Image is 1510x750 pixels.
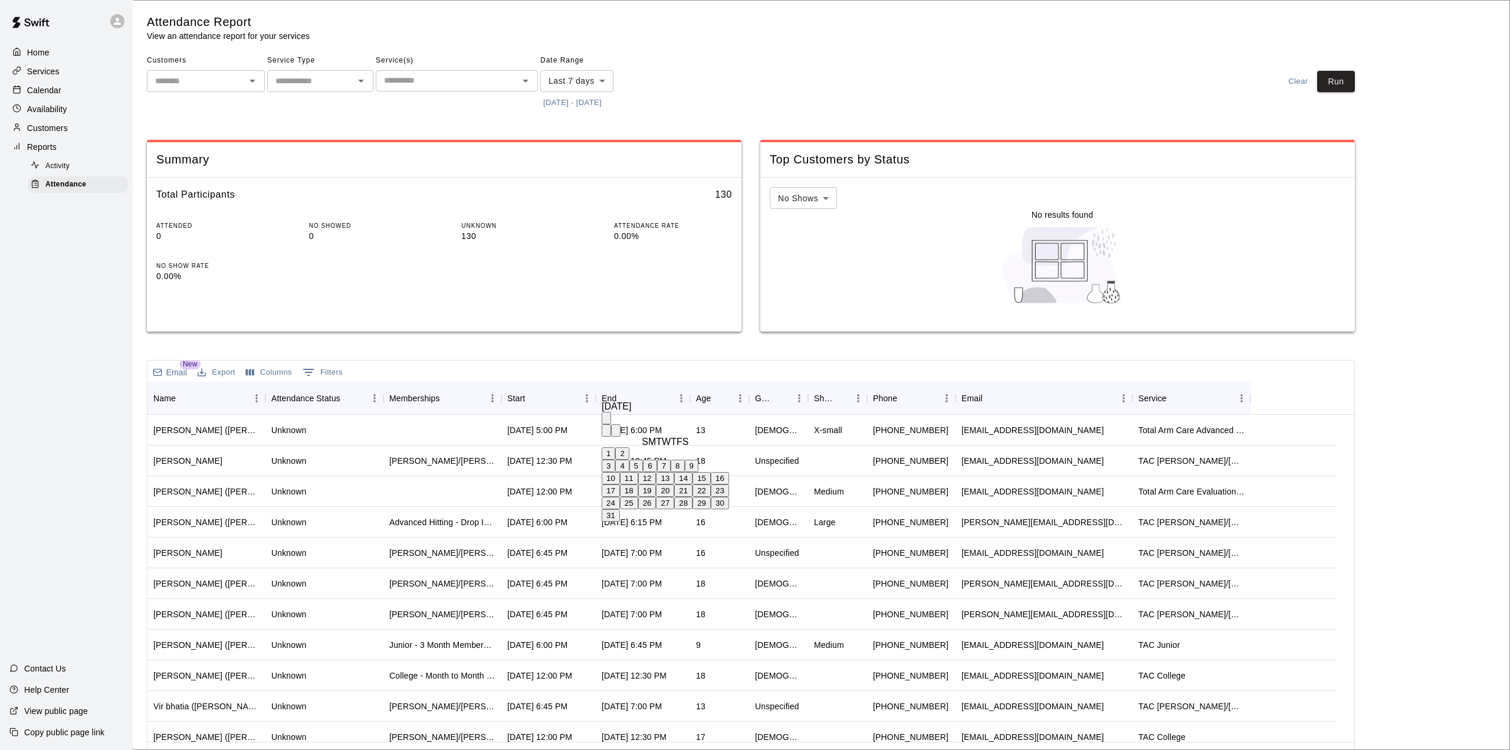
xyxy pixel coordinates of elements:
div: TAC Todd/Brad [1138,578,1245,589]
div: Male [755,424,802,436]
div: amoore@rider.edu [961,455,1104,467]
button: Sort [340,390,357,407]
div: Start [507,382,525,415]
div: 17 [696,731,705,743]
button: Open [244,73,261,89]
button: 26 [638,497,656,509]
div: Unknown [271,639,306,651]
button: Run [1317,71,1355,93]
button: Sort [711,390,727,407]
div: Aug 11, 2025, 12:00 PM [507,486,572,497]
p: Help Center [24,684,69,696]
button: Sort [833,390,849,407]
p: 0.00% [156,270,274,283]
div: Age [696,382,711,415]
button: 23 [711,484,729,497]
div: TAC Todd/Brad [1138,608,1245,620]
div: Aug 6, 2025, 6:45 PM [507,700,567,712]
div: ripped4921@gmail.com [961,639,1104,651]
div: Attendance Status [265,382,383,415]
p: Home [27,47,50,58]
button: Menu [938,389,956,407]
div: TAC Todd/Brad [1138,700,1245,712]
div: +12017877825 [873,486,948,497]
span: Customers [147,51,265,70]
span: Attendance [45,179,86,191]
button: 30 [711,497,729,509]
div: 16 [696,516,705,528]
div: Advanced Hitting - Drop In , Todd/Brad - 6 Month Membership - 2x per week [389,516,495,528]
div: [DATE] [602,401,729,412]
div: ashpat00@yahoo.com [961,731,1104,743]
div: Total Arm Care Advanced Evaluation (Ages 13+) [1138,424,1245,436]
p: Email [166,366,188,378]
div: Memberships [389,382,440,415]
div: Male [755,639,802,651]
div: Service [1132,382,1250,415]
div: 13 [696,700,705,712]
div: Unspecified [755,547,799,559]
p: Contact Us [24,663,66,674]
p: NO SHOWED [309,221,427,230]
div: Aug 7, 2025, 7:00 PM [602,608,662,620]
button: Select columns [243,363,295,382]
div: Male [755,731,802,743]
div: Todd/Brad - Full Year Member Unlimited [389,700,495,712]
div: Todd/Brad - Month to Month Membership - 2x per week [389,578,495,589]
button: Menu [578,389,596,407]
div: Jack Solgan (Chris Solgan) [153,516,260,528]
div: Vir bhatia (Vir Bhatia) [153,700,260,712]
button: Open [353,73,369,89]
button: Open [517,73,534,89]
p: 0 [309,230,427,243]
div: pkrautheim1@verizon.net [961,486,1104,497]
div: +13474323336 [873,516,948,528]
p: Calendar [27,84,61,96]
div: Start [501,382,596,415]
button: Sort [616,390,633,407]
button: 10 [602,472,620,484]
div: Unknown [271,670,306,682]
div: Tom/Mike - Drop In [389,731,495,743]
button: calendar view is open, switch to year view [602,412,611,424]
p: No results found [1032,209,1093,221]
div: Unknown [271,731,306,743]
button: 2 [615,447,629,460]
button: 11 [620,472,638,484]
span: Saturday [682,437,689,447]
button: Sort [1167,390,1183,407]
div: Aug 7, 2025, 6:45 PM [602,639,662,651]
h6: 130 [715,187,732,202]
p: Reports [27,141,57,153]
div: Aug 7, 2025, 6:45 PM [507,547,567,559]
div: +12013214426 [873,639,948,651]
button: 18 [620,484,638,497]
p: Customers [27,122,68,134]
div: Aug 8, 2025, 12:30 PM [602,670,667,682]
div: Last 7 days [540,70,613,92]
button: 1 [602,447,615,460]
button: Menu [672,389,690,407]
div: TAC College [1138,670,1186,682]
button: 19 [638,484,656,497]
button: 17 [602,484,620,497]
div: Name [147,382,265,415]
button: 6 [643,460,656,472]
div: X-small [814,424,842,436]
div: Tom/Mike - Month to Month Membership - 2x per week [389,455,495,467]
button: 8 [671,460,684,472]
p: 130 [461,230,579,243]
div: Unspecified [755,700,799,712]
div: Male [755,516,802,528]
div: Aug 6, 2025, 7:00 PM [602,700,662,712]
button: 7 [657,460,671,472]
button: 9 [685,460,698,472]
p: Services [27,65,60,77]
button: Sort [897,390,914,407]
div: Todd/Brad- 3 Month Membership - 2x per week [389,547,495,559]
div: Mark Celli [153,547,222,559]
div: Large [814,516,836,528]
div: Nikash Patel (Ash Patel) [153,731,260,743]
div: Email [961,382,983,415]
div: Aug 6, 2025, 12:30 PM [602,731,667,743]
